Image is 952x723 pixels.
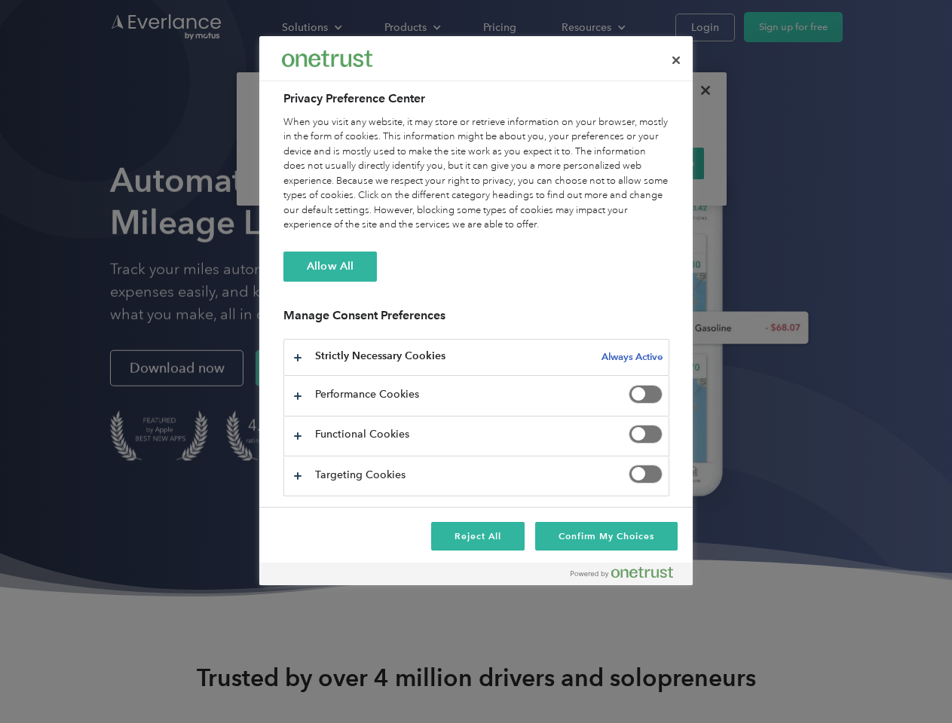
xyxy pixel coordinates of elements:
[535,522,678,551] button: Confirm My Choices
[282,50,372,66] img: Everlance
[283,252,377,282] button: Allow All
[283,308,669,331] h3: Manage Consent Preferences
[282,44,372,74] div: Everlance
[431,522,525,551] button: Reject All
[259,36,693,585] div: Preference center
[660,44,693,77] button: Close
[283,90,669,108] h2: Privacy Preference Center
[571,566,673,578] img: Powered by OneTrust Opens in a new Tab
[283,115,669,233] div: When you visit any website, it may store or retrieve information on your browser, mostly in the f...
[259,36,693,585] div: Privacy Preference Center
[571,566,685,585] a: Powered by OneTrust Opens in a new Tab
